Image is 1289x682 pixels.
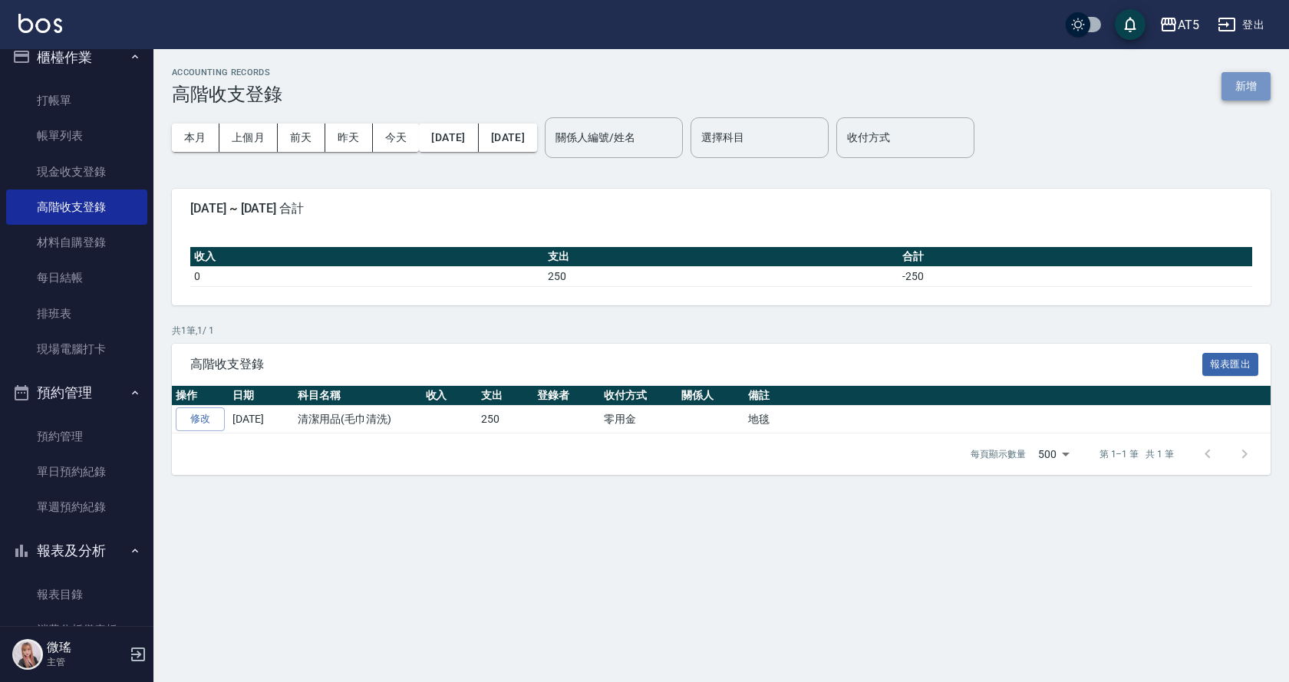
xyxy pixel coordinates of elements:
[533,386,600,406] th: 登錄者
[172,68,282,77] h2: ACCOUNTING RECORDS
[6,612,147,647] a: 消費分析儀表板
[294,386,422,406] th: 科目名稱
[477,406,533,433] td: 250
[1221,72,1271,100] button: 新增
[6,260,147,295] a: 每日結帳
[971,447,1026,461] p: 每頁顯示數量
[1202,356,1259,371] a: 報表匯出
[6,118,147,153] a: 帳單列表
[744,386,1271,406] th: 備註
[600,386,677,406] th: 收付方式
[1115,9,1146,40] button: save
[6,225,147,260] a: 材料自購登錄
[600,406,677,433] td: 零用金
[1032,433,1075,475] div: 500
[6,577,147,612] a: 報表目錄
[294,406,422,433] td: 清潔用品(毛巾清洗)
[6,38,147,77] button: 櫃檯作業
[6,83,147,118] a: 打帳單
[176,407,225,431] a: 修改
[190,247,544,267] th: 收入
[190,201,1252,216] span: [DATE] ~ [DATE] 合計
[278,124,325,152] button: 前天
[47,655,125,669] p: 主管
[677,386,744,406] th: 關係人
[18,14,62,33] img: Logo
[172,324,1271,338] p: 共 1 筆, 1 / 1
[12,639,43,670] img: Person
[47,640,125,655] h5: 微瑤
[898,247,1252,267] th: 合計
[419,124,478,152] button: [DATE]
[325,124,373,152] button: 昨天
[229,386,294,406] th: 日期
[6,373,147,413] button: 預約管理
[1178,15,1199,35] div: AT5
[422,386,478,406] th: 收入
[172,386,229,406] th: 操作
[6,154,147,189] a: 現金收支登錄
[172,84,282,105] h3: 高階收支登錄
[477,386,533,406] th: 支出
[1099,447,1174,461] p: 第 1–1 筆 共 1 筆
[1202,353,1259,377] button: 報表匯出
[1212,11,1271,39] button: 登出
[544,266,898,286] td: 250
[6,489,147,525] a: 單週預約紀錄
[898,266,1252,286] td: -250
[172,124,219,152] button: 本月
[6,454,147,489] a: 單日預約紀錄
[190,357,1202,372] span: 高階收支登錄
[744,406,1271,433] td: 地毯
[190,266,544,286] td: 0
[6,296,147,331] a: 排班表
[219,124,278,152] button: 上個月
[229,406,294,433] td: [DATE]
[6,189,147,225] a: 高階收支登錄
[373,124,420,152] button: 今天
[1153,9,1205,41] button: AT5
[1221,78,1271,93] a: 新增
[6,531,147,571] button: 報表及分析
[6,331,147,367] a: 現場電腦打卡
[6,419,147,454] a: 預約管理
[479,124,537,152] button: [DATE]
[544,247,898,267] th: 支出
